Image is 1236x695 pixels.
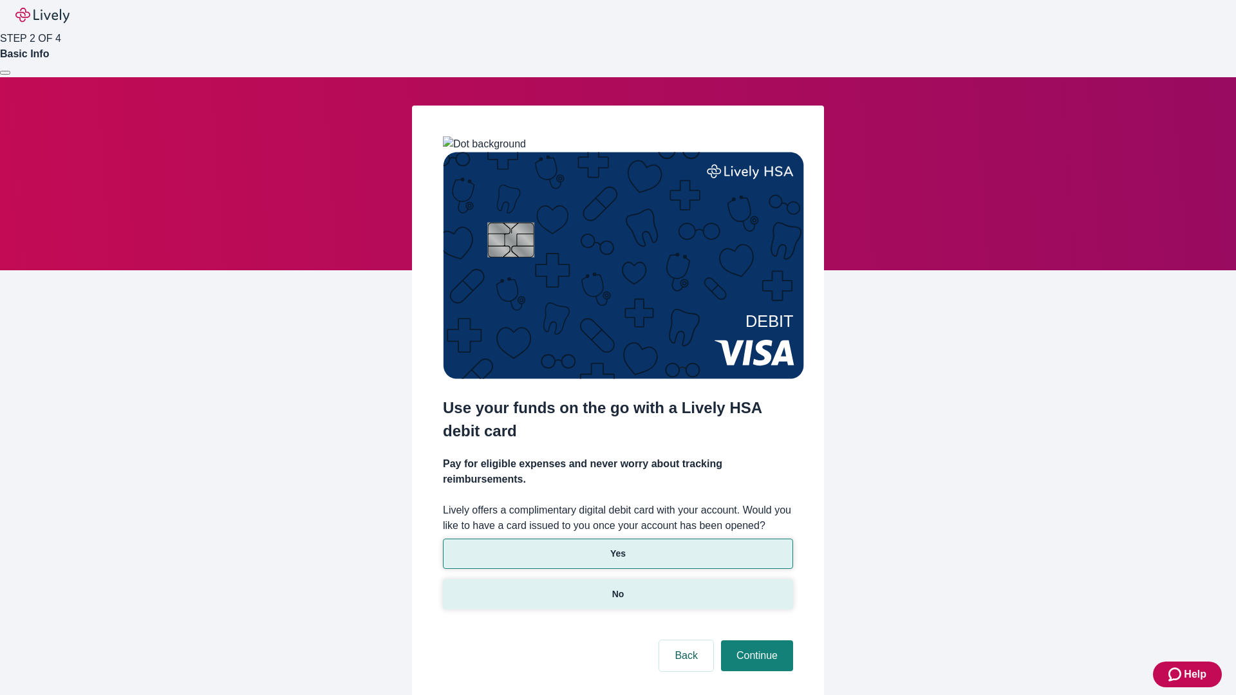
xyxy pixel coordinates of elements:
[443,503,793,533] label: Lively offers a complimentary digital debit card with your account. Would you like to have a card...
[443,396,793,443] h2: Use your funds on the go with a Lively HSA debit card
[659,640,713,671] button: Back
[443,539,793,569] button: Yes
[1184,667,1206,682] span: Help
[721,640,793,671] button: Continue
[443,152,804,379] img: Debit card
[1168,667,1184,682] svg: Zendesk support icon
[443,136,526,152] img: Dot background
[1153,662,1222,687] button: Zendesk support iconHelp
[15,8,70,23] img: Lively
[443,456,793,487] h4: Pay for eligible expenses and never worry about tracking reimbursements.
[612,588,624,601] p: No
[443,579,793,609] button: No
[610,547,626,561] p: Yes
